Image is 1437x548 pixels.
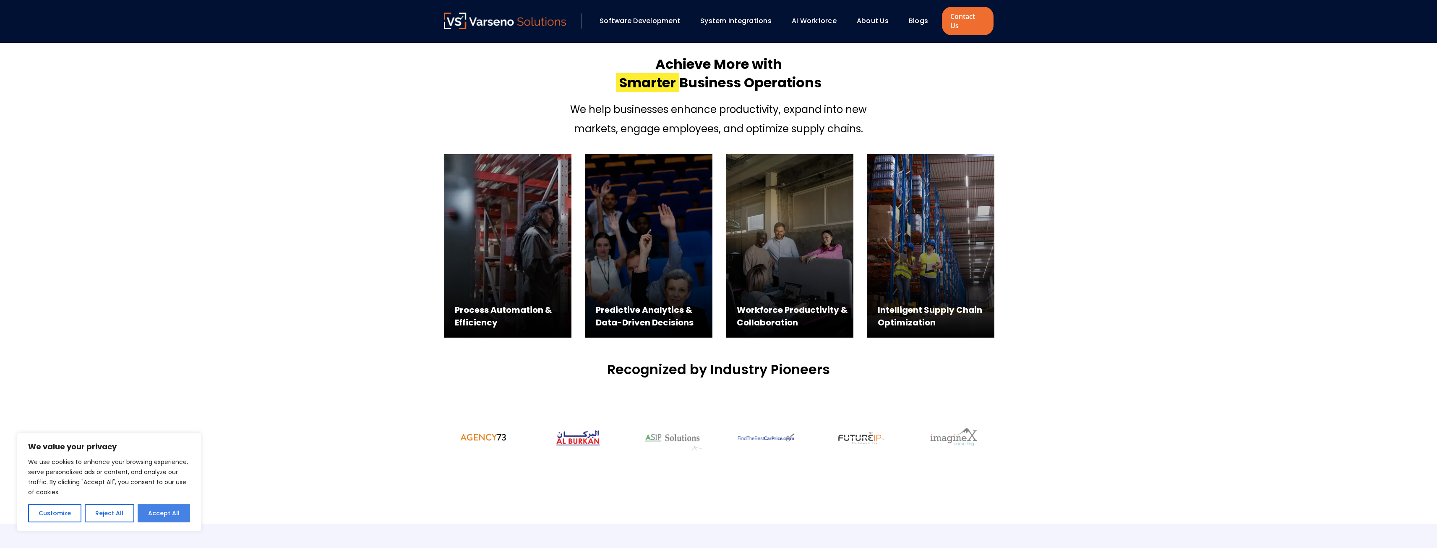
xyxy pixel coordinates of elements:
span: Smarter [616,73,679,92]
p: We value your privacy [28,442,190,452]
a: System Integrations [700,16,772,26]
p: We use cookies to enhance your browsing experience, serve personalized ads or content, and analyz... [28,457,190,497]
button: Accept All [138,504,190,522]
a: AI Workforce [792,16,837,26]
div: Process Automation & Efficiency [455,304,571,329]
h2: Achieve More with Business Operations [616,55,822,92]
a: Software Development [600,16,680,26]
div: Predictive Analytics & Data-Driven Decisions [596,304,712,329]
img: Varseno Solutions – Product Engineering & IT Services [444,13,566,29]
div: Intelligent Supply Chain Optimization [878,304,994,329]
button: Reject All [85,504,134,522]
p: We help businesses enhance productivity, expand into new [570,102,867,117]
div: Software Development [595,14,692,28]
div: About Us [853,14,900,28]
h4: Recognized by Industry Pioneers [607,359,830,380]
a: About Us [857,16,889,26]
div: Blogs [905,14,940,28]
div: AI Workforce [788,14,848,28]
a: Contact Us [942,7,993,35]
p: markets, engage employees, and optimize supply chains. [570,121,867,136]
button: Customize [28,504,81,522]
div: Workforce Productivity & Collaboration [737,304,853,329]
div: System Integrations [696,14,783,28]
a: Blogs [909,16,928,26]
